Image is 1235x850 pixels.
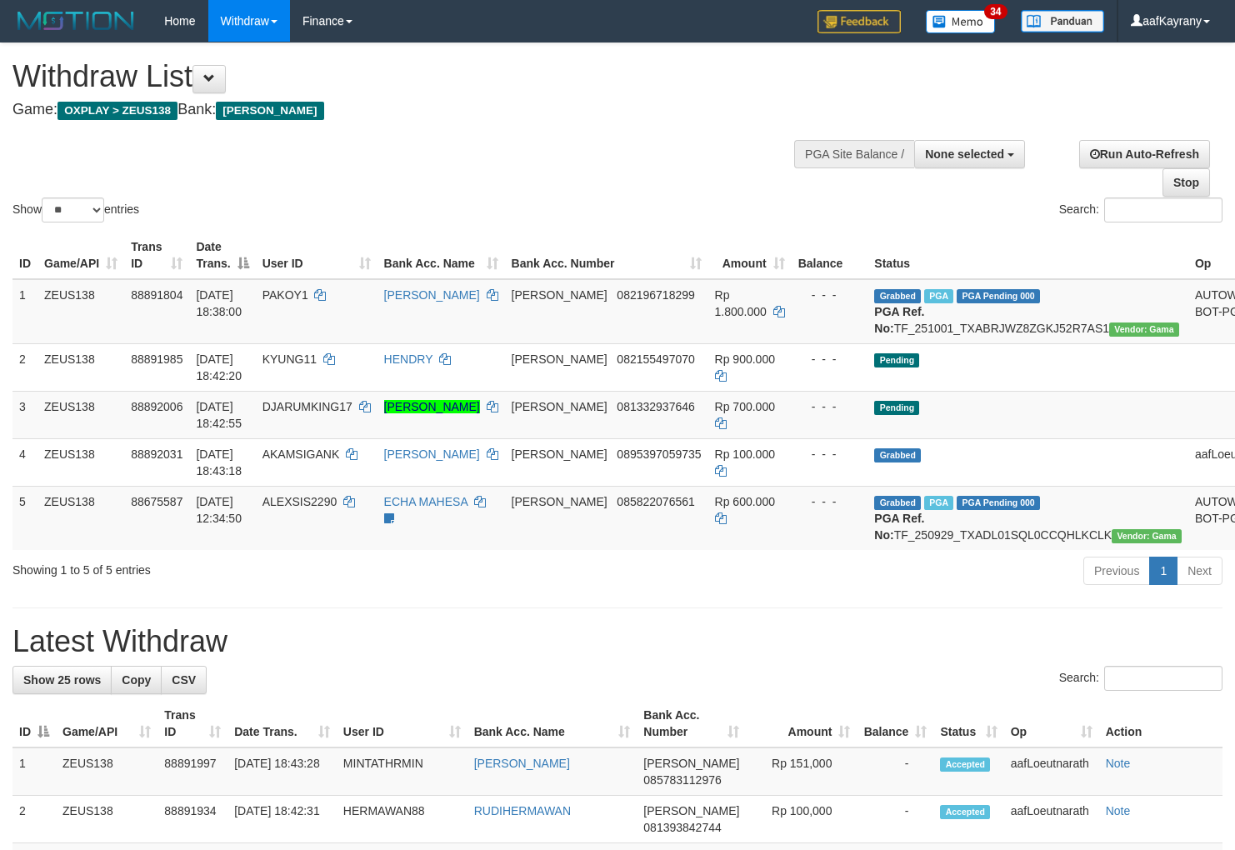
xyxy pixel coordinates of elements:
[1106,757,1131,770] a: Note
[512,288,607,302] span: [PERSON_NAME]
[384,495,467,508] a: ECHA MAHESA
[1112,529,1182,543] span: Vendor URL: https://trx31.1velocity.biz
[617,495,694,508] span: Copy 085822076561 to clipboard
[617,352,694,366] span: Copy 082155497070 to clipboard
[57,102,177,120] span: OXPLAY > ZEUS138
[216,102,323,120] span: [PERSON_NAME]
[337,700,467,747] th: User ID: activate to sort column ascending
[512,495,607,508] span: [PERSON_NAME]
[957,496,1040,510] span: PGA Pending
[196,447,242,477] span: [DATE] 18:43:18
[262,447,340,461] span: AKAMSIGANK
[12,700,56,747] th: ID: activate to sort column descending
[1106,804,1131,817] a: Note
[1059,666,1222,691] label: Search:
[42,197,104,222] select: Showentries
[798,398,862,415] div: - - -
[926,10,996,33] img: Button%20Memo.svg
[189,232,255,279] th: Date Trans.: activate to sort column descending
[196,288,242,318] span: [DATE] 18:38:00
[715,495,775,508] span: Rp 600.000
[867,232,1188,279] th: Status
[1083,557,1150,585] a: Previous
[1109,322,1179,337] span: Vendor URL: https://trx31.1velocity.biz
[337,747,467,796] td: MINTATHRMIN
[1004,796,1099,843] td: aafLoeutnarath
[874,289,921,303] span: Grabbed
[157,747,227,796] td: 88891997
[933,700,1003,747] th: Status: activate to sort column ascending
[467,700,637,747] th: Bank Acc. Name: activate to sort column ascending
[925,147,1004,161] span: None selected
[157,700,227,747] th: Trans ID: activate to sort column ascending
[256,232,377,279] th: User ID: activate to sort column ascending
[940,805,990,819] span: Accepted
[940,757,990,772] span: Accepted
[131,288,182,302] span: 88891804
[512,352,607,366] span: [PERSON_NAME]
[857,747,933,796] td: -
[227,700,337,747] th: Date Trans.: activate to sort column ascending
[23,673,101,687] span: Show 25 rows
[12,232,37,279] th: ID
[131,495,182,508] span: 88675587
[1177,557,1222,585] a: Next
[384,288,480,302] a: [PERSON_NAME]
[798,351,862,367] div: - - -
[867,486,1188,550] td: TF_250929_TXADL01SQL0CCQHLKCLK
[746,700,857,747] th: Amount: activate to sort column ascending
[715,447,775,461] span: Rp 100.000
[1079,140,1210,168] a: Run Auto-Refresh
[37,486,124,550] td: ZEUS138
[617,447,701,461] span: Copy 0895397059735 to clipboard
[798,446,862,462] div: - - -
[12,666,112,694] a: Show 25 rows
[1149,557,1177,585] a: 1
[131,447,182,461] span: 88892031
[12,486,37,550] td: 5
[643,773,721,787] span: Copy 085783112976 to clipboard
[512,400,607,413] span: [PERSON_NAME]
[794,140,914,168] div: PGA Site Balance /
[12,60,807,93] h1: Withdraw List
[984,4,1007,19] span: 34
[715,352,775,366] span: Rp 900.000
[474,804,571,817] a: RUDIHERMAWAN
[874,353,919,367] span: Pending
[37,343,124,391] td: ZEUS138
[12,747,56,796] td: 1
[1004,700,1099,747] th: Op: activate to sort column ascending
[12,555,502,578] div: Showing 1 to 5 of 5 entries
[857,700,933,747] th: Balance: activate to sort column ascending
[914,140,1025,168] button: None selected
[12,796,56,843] td: 2
[798,287,862,303] div: - - -
[505,232,708,279] th: Bank Acc. Number: activate to sort column ascending
[12,8,139,33] img: MOTION_logo.png
[512,447,607,461] span: [PERSON_NAME]
[1162,168,1210,197] a: Stop
[37,438,124,486] td: ZEUS138
[643,804,739,817] span: [PERSON_NAME]
[1104,666,1222,691] input: Search:
[12,391,37,438] td: 3
[1004,747,1099,796] td: aafLoeutnarath
[643,757,739,770] span: [PERSON_NAME]
[957,289,1040,303] span: PGA Pending
[617,400,694,413] span: Copy 081332937646 to clipboard
[196,352,242,382] span: [DATE] 18:42:20
[262,400,352,413] span: DJARUMKING17
[227,747,337,796] td: [DATE] 18:43:28
[924,289,953,303] span: Marked by aafanarl
[12,279,37,344] td: 1
[56,700,157,747] th: Game/API: activate to sort column ascending
[1059,197,1222,222] label: Search:
[874,401,919,415] span: Pending
[161,666,207,694] a: CSV
[1099,700,1222,747] th: Action
[817,10,901,33] img: Feedback.jpg
[384,352,433,366] a: HENDRY
[56,796,157,843] td: ZEUS138
[874,496,921,510] span: Grabbed
[746,796,857,843] td: Rp 100,000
